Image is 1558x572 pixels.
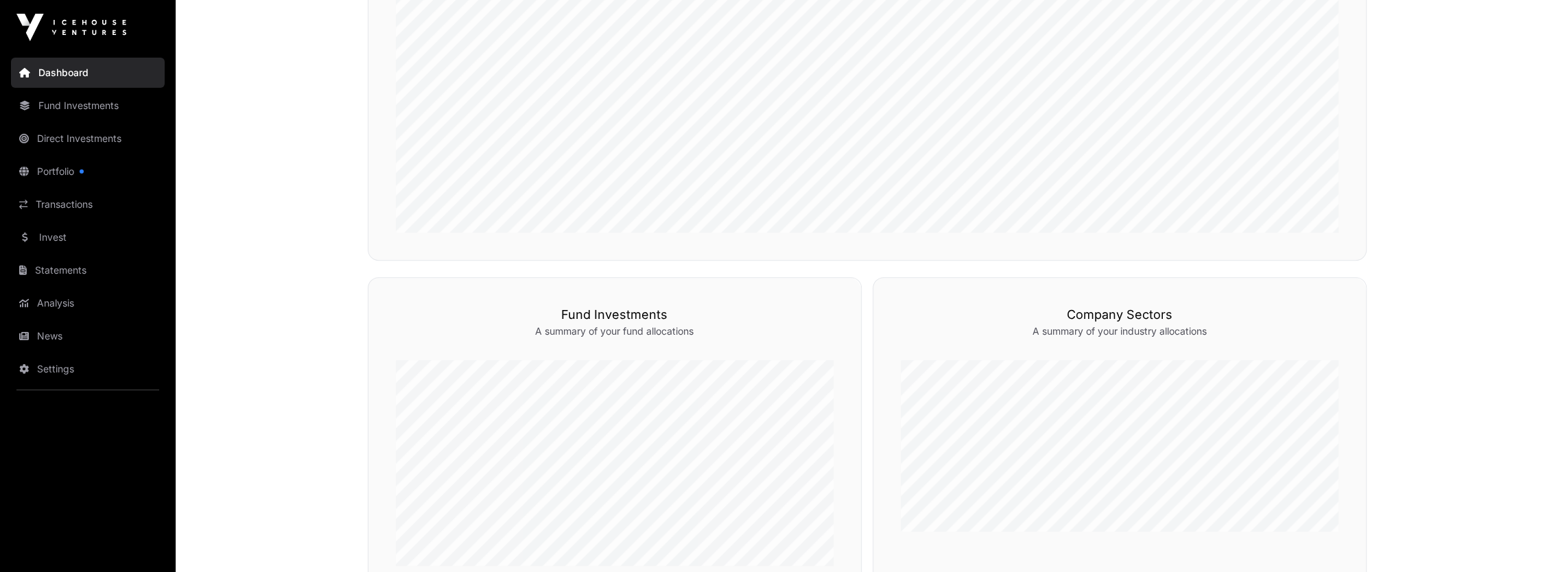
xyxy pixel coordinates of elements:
[11,58,165,88] a: Dashboard
[396,324,834,338] p: A summary of your fund allocations
[11,354,165,384] a: Settings
[396,305,834,324] h3: Fund Investments
[11,91,165,121] a: Fund Investments
[11,156,165,187] a: Portfolio
[11,222,165,252] a: Invest
[901,324,1338,338] p: A summary of your industry allocations
[11,321,165,351] a: News
[1489,506,1558,572] iframe: Chat Widget
[16,14,126,41] img: Icehouse Ventures Logo
[901,305,1338,324] h3: Company Sectors
[11,189,165,219] a: Transactions
[11,255,165,285] a: Statements
[11,288,165,318] a: Analysis
[11,123,165,154] a: Direct Investments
